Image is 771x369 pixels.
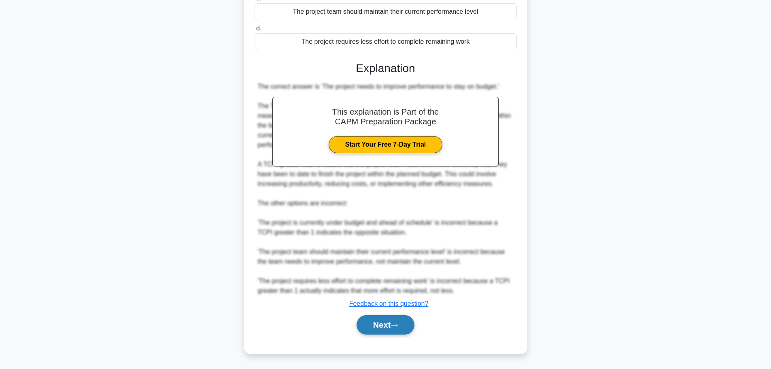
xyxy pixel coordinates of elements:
[357,315,414,335] button: Next
[259,62,512,75] h3: Explanation
[255,33,517,50] div: The project requires less effort to complete remaining work
[329,136,442,153] a: Start Your Free 7-Day Trial
[258,82,514,296] div: The correct answer is 'The project needs to improve performance to stay on budget.' The To-Comple...
[349,300,429,307] a: Feedback on this question?
[255,3,517,20] div: The project team should maintain their current performance level
[256,25,261,32] span: d.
